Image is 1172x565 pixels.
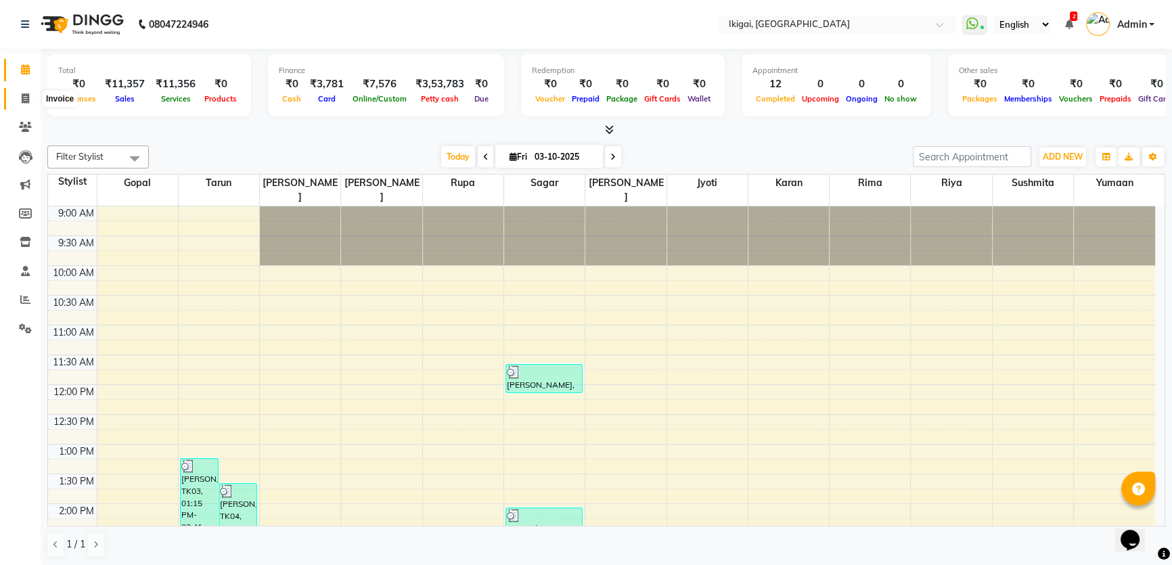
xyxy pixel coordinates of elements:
div: ₹0 [959,76,1001,92]
span: Admin [1117,18,1146,32]
span: ADD NEW [1043,152,1083,162]
div: [PERSON_NAME], TK04, 01:40 PM-02:55 PM, Hair Service ([DEMOGRAPHIC_DATA]) - [DEMOGRAPHIC_DATA] Ha... [219,484,256,556]
span: rima [830,175,910,191]
span: Due [471,94,492,104]
div: ₹7,576 [349,76,410,92]
span: riya [911,175,991,191]
div: ₹11,356 [150,76,201,92]
span: yumaan [1074,175,1155,191]
span: karan [748,175,829,191]
div: ₹0 [568,76,603,92]
span: Petty cash [418,94,462,104]
div: ₹0 [470,76,493,92]
div: Redemption [532,65,714,76]
span: Gift Cards [641,94,684,104]
span: Vouchers [1056,94,1096,104]
span: Ongoing [842,94,881,104]
input: 2025-10-03 [531,147,598,167]
span: No show [881,94,920,104]
span: Package [603,94,641,104]
div: Stylist [48,175,97,189]
div: t ganguly, TK02, 02:05 PM-02:35 PM, Shampoo & Styling ([DEMOGRAPHIC_DATA]) - Shampoo & Conditioni... [506,508,582,536]
span: Completed [752,94,798,104]
span: sushmita [993,175,1073,191]
a: 2 [1064,18,1073,30]
div: ₹0 [532,76,568,92]
div: [PERSON_NAME], TK01, 11:40 AM-12:10 PM, [PERSON_NAME] & Styling ([DEMOGRAPHIC_DATA]) - Shampoo & ... [506,365,582,392]
span: [PERSON_NAME] [260,175,340,206]
div: Appointment [752,65,920,76]
span: Gopal [97,175,178,191]
div: ₹0 [641,76,684,92]
iframe: chat widget [1115,511,1158,551]
div: 12:00 PM [51,385,97,399]
b: 08047224946 [149,5,208,43]
span: Fri [506,152,531,162]
span: Prepaid [568,94,603,104]
span: Card [315,94,339,104]
span: [PERSON_NAME] [585,175,666,206]
div: 12:30 PM [51,415,97,429]
span: Services [158,94,194,104]
div: ₹0 [603,76,641,92]
div: ₹0 [201,76,240,92]
span: Today [441,146,475,167]
span: Cash [279,94,305,104]
div: Finance [279,65,493,76]
div: [PERSON_NAME], TK03, 01:15 PM-02:41 PM, Hair Service ([DEMOGRAPHIC_DATA]) - [DEMOGRAPHIC_DATA] Ha... [181,459,218,542]
div: ₹0 [279,76,305,92]
span: Online/Custom [349,94,410,104]
div: 1:00 PM [56,445,97,459]
span: Packages [959,94,1001,104]
span: Products [201,94,240,104]
span: Tarun [179,175,259,191]
div: ₹3,781 [305,76,349,92]
div: 1:30 PM [56,474,97,489]
div: 11:30 AM [50,355,97,369]
div: Invoice [43,91,77,107]
div: ₹0 [58,76,99,92]
span: rupa [423,175,503,191]
div: ₹11,357 [99,76,150,92]
div: ₹0 [1056,76,1096,92]
div: 2:00 PM [56,504,97,518]
div: 0 [881,76,920,92]
span: Upcoming [798,94,842,104]
span: Wallet [684,94,714,104]
div: ₹3,53,783 [410,76,470,92]
span: Filter Stylist [56,151,104,162]
span: Sales [112,94,138,104]
span: sagar [504,175,585,191]
span: 1 / 1 [66,537,85,551]
div: 12 [752,76,798,92]
span: Memberships [1001,94,1056,104]
div: 10:30 AM [50,296,97,310]
img: Admin [1086,12,1110,36]
span: jyoti [667,175,748,191]
button: ADD NEW [1039,148,1086,166]
span: Voucher [532,94,568,104]
span: [PERSON_NAME] [341,175,422,206]
div: Total [58,65,240,76]
div: 9:30 AM [55,236,97,250]
img: logo [35,5,127,43]
span: Prepaids [1096,94,1135,104]
input: Search Appointment [913,146,1031,167]
div: 9:00 AM [55,206,97,221]
span: 2 [1070,12,1077,21]
div: ₹0 [1096,76,1135,92]
div: ₹0 [1001,76,1056,92]
div: 0 [798,76,842,92]
div: 10:00 AM [50,266,97,280]
div: 11:00 AM [50,325,97,340]
div: ₹0 [684,76,714,92]
div: 0 [842,76,881,92]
